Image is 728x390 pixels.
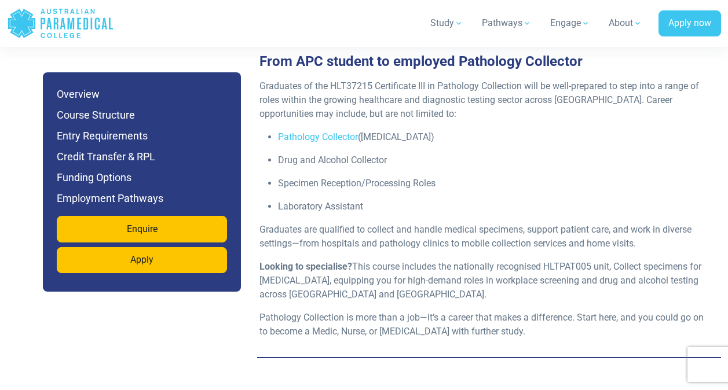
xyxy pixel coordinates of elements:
[543,7,597,39] a: Engage
[278,130,709,144] p: ([MEDICAL_DATA])
[278,131,358,142] a: Pathology Collector
[259,311,709,339] p: Pathology Collection is more than a job—it’s a career that makes a difference. Start here, and yo...
[659,10,721,37] a: Apply now
[278,176,709,190] p: Specimen Reception/Processing Roles
[259,79,709,121] p: Graduates of the HLT37215 Certificate III in Pathology Collection will be well-prepared to step i...
[253,53,716,70] h3: From APC student to employed Pathology Collector
[7,5,114,42] a: Australian Paramedical College
[278,200,709,214] p: Laboratory Assistant
[259,260,709,301] p: This course includes the nationally recognised HLTPAT005 unit, Collect specimens for [MEDICAL_DAT...
[475,7,539,39] a: Pathways
[423,7,470,39] a: Study
[259,223,709,251] p: Graduates are qualified to collect and handle medical specimens, support patient care, and work i...
[259,261,352,272] strong: Looking to specialise?
[602,7,649,39] a: About
[278,153,709,167] p: Drug and Alcohol Collector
